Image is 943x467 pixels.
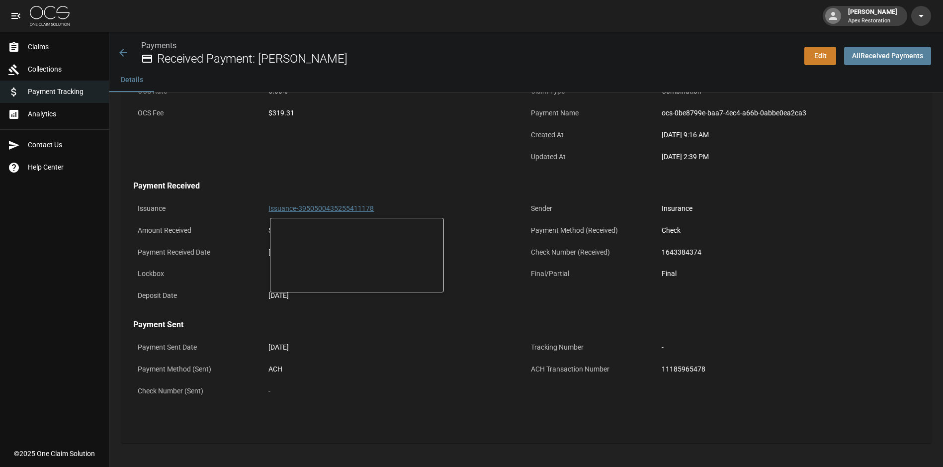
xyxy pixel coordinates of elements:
p: Tracking Number [526,338,657,357]
div: ocs-0be8799e-baa7-4ec4-a66b-0abbe0ea2ca3 [662,108,915,118]
div: [DATE] [268,290,521,301]
p: Payment Received Date [133,243,264,262]
span: Collections [28,64,101,75]
img: ocs-logo-white-transparent.png [30,6,70,26]
div: 11185965478 [662,364,915,374]
div: [PERSON_NAME] [844,7,901,25]
p: OCS Fee [133,103,264,123]
a: Payments [141,41,176,50]
h4: Payment Received [133,181,919,191]
p: Lockbox [133,264,264,283]
div: Final [662,269,915,279]
button: Details [109,68,154,92]
span: Analytics [28,109,101,119]
div: Check [662,225,915,236]
div: 1643384374 [662,247,915,258]
nav: breadcrumb [141,40,796,52]
span: Contact Us [28,140,101,150]
p: Check Number (Received) [526,243,657,262]
p: Sender [526,199,657,218]
div: © 2025 One Claim Solution [14,449,95,459]
h4: Payment Sent [133,320,919,330]
p: Created At [526,125,657,145]
p: Issuance [133,199,264,218]
p: Payment Method (Received) [526,221,657,240]
p: Payment Sent Date [133,338,264,357]
p: Amount Received [133,221,264,240]
div: $6,386.26 [268,225,521,236]
p: ACH Transaction Number [526,360,657,379]
div: anchor tabs [109,68,943,92]
span: Claims [28,42,101,52]
span: Payment Tracking [28,87,101,97]
div: - [268,386,521,396]
p: Deposit Date [133,286,264,305]
div: - [662,342,915,353]
div: $319.31 [268,108,521,118]
div: [DATE] 9:16 AM [662,130,915,140]
a: AllReceived Payments [844,47,931,65]
a: Issuance-3950500435255411178 [268,204,374,212]
div: [DATE] 2:39 PM [662,152,915,162]
p: Check Number (Sent) [133,381,264,401]
h2: Received Payment: [PERSON_NAME] [157,52,796,66]
p: Updated At [526,147,657,167]
div: [DATE] [268,247,521,258]
span: Help Center [28,162,101,173]
p: Payment Method (Sent) [133,360,264,379]
div: ACH [268,364,521,374]
p: Payment Name [526,103,657,123]
button: open drawer [6,6,26,26]
div: [DATE] [268,342,521,353]
p: Apex Restoration [848,17,897,25]
p: Final/Partial [526,264,657,283]
div: Insurance [662,203,915,214]
a: Edit [804,47,836,65]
